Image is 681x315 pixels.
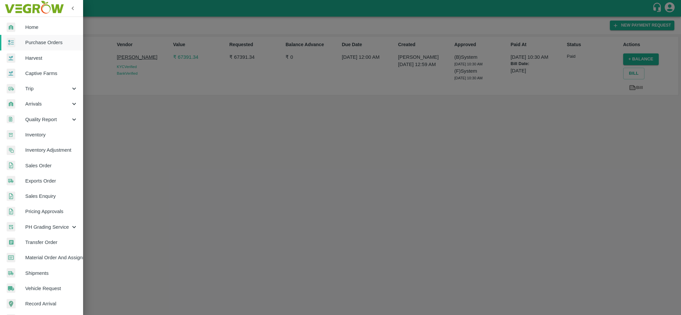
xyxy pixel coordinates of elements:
span: Pricing Approvals [25,208,78,215]
img: whTransfer [7,238,15,247]
img: harvest [7,68,15,78]
img: sales [7,192,15,201]
img: whTracker [7,222,15,232]
span: Quality Report [25,116,70,123]
span: Harvest [25,54,78,62]
span: Sales Enquiry [25,193,78,200]
span: Record Arrival [25,300,78,307]
img: whArrival [7,99,15,109]
span: Trip [25,85,70,92]
span: Arrivals [25,100,70,108]
img: whArrival [7,23,15,32]
span: Purchase Orders [25,39,78,46]
span: Home [25,24,78,31]
img: delivery [7,84,15,94]
span: Transfer Order [25,239,78,246]
span: PH Grading Service [25,223,70,231]
img: sales [7,161,15,170]
img: shipments [7,176,15,186]
img: harvest [7,53,15,63]
img: whInventory [7,130,15,140]
img: centralMaterial [7,253,15,263]
img: reciept [7,38,15,47]
span: Inventory [25,131,78,138]
span: Inventory Adjustment [25,146,78,154]
img: inventory [7,145,15,155]
span: Shipments [25,270,78,277]
img: sales [7,207,15,216]
img: recordArrival [7,299,16,308]
img: qualityReport [7,115,15,123]
img: shipments [7,268,15,278]
img: vehicle [7,283,15,293]
span: Exports Order [25,177,78,185]
span: Material Order And Assignment [25,254,78,261]
span: Sales Order [25,162,78,169]
span: Vehicle Request [25,285,78,292]
span: Captive Farms [25,70,78,77]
